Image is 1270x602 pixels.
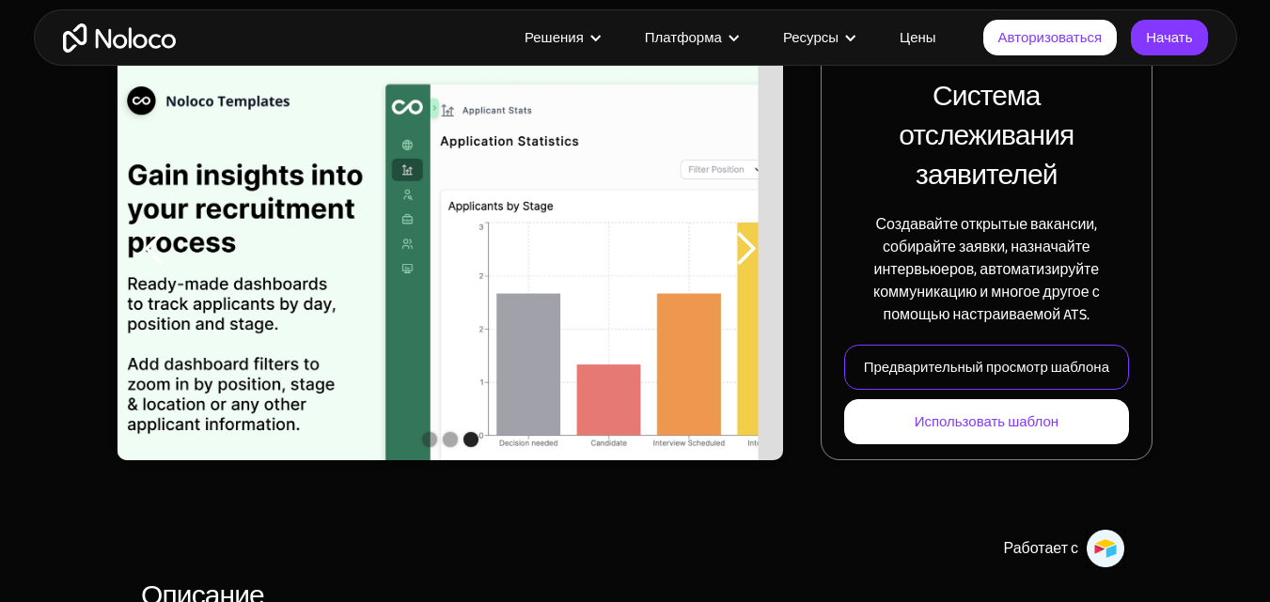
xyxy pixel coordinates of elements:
[621,25,760,50] div: Платформа
[844,399,1129,444] a: Использовать шаблон
[783,24,839,51] font: Ресурсы
[983,20,1118,55] a: Авторизоваться
[760,25,876,50] div: Ресурсы
[864,354,1109,380] font: Предварительный просмотр шаблона
[1146,24,1192,51] font: Начать
[501,25,621,50] div: Решения
[899,69,1074,201] font: Система отслеживания заявителей
[708,38,783,460] div: следующий слайд
[525,24,584,51] font: Решения
[93,38,759,460] div: 3 из 3
[1131,20,1207,55] a: Начать
[422,432,437,447] div: Показать слайд 1 из 3
[463,432,478,447] div: Показать слайд 3 из 3
[63,23,176,53] a: дом
[844,345,1129,390] a: Предварительный просмотр шаблона
[443,432,458,447] div: Показать слайд 2 из 3
[876,25,960,50] a: Цены
[118,38,783,460] div: карусель
[900,24,936,51] font: Цены
[118,38,193,460] div: предыдущий слайд
[998,24,1103,51] font: Авторизоваться
[873,210,1100,329] font: Создавайте открытые вакансии, собирайте заявки, назначайте интервьюеров, автоматизируйте коммуник...
[915,409,1058,435] font: Использовать шаблон
[1004,534,1079,563] font: Работает с
[645,24,722,51] font: Платформа
[1086,529,1125,568] img: Воздушный стол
